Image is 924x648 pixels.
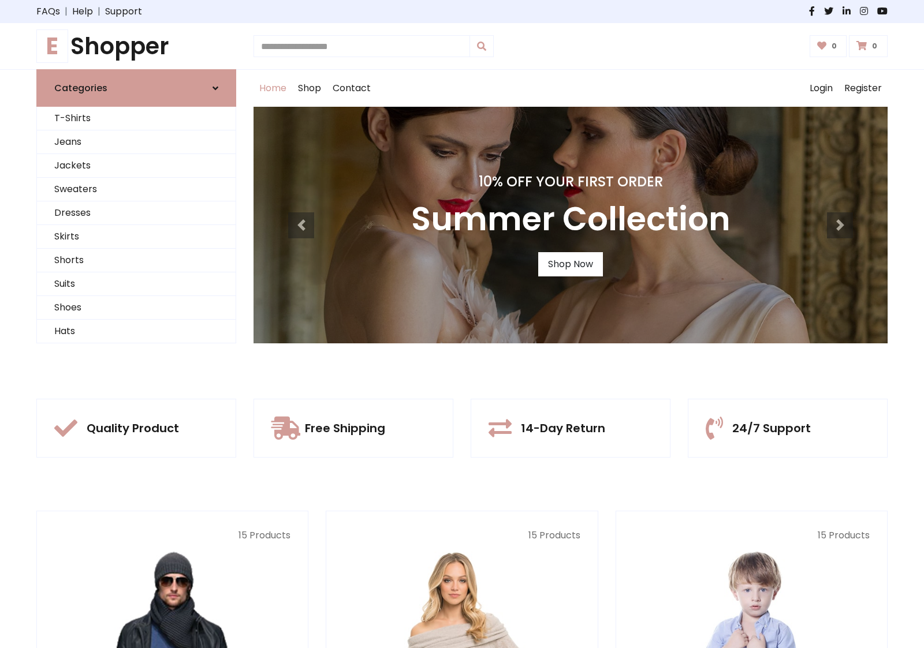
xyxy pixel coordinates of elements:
a: Suits [37,272,236,296]
h5: 24/7 Support [732,421,811,435]
p: 15 Products [344,529,580,542]
h1: Shopper [36,32,236,60]
p: 15 Products [634,529,870,542]
h5: Free Shipping [305,421,385,435]
a: Home [254,70,292,107]
span: 0 [869,41,880,51]
a: Contact [327,70,377,107]
h3: Summer Collection [411,200,731,238]
a: Shop Now [538,252,603,276]
a: FAQs [36,5,60,18]
a: Shoes [37,296,236,320]
a: T-Shirts [37,107,236,130]
a: EShopper [36,32,236,60]
span: | [93,5,105,18]
a: Jeans [37,130,236,154]
a: Shorts [37,249,236,272]
h6: Categories [54,83,107,93]
a: Shop [292,70,327,107]
span: E [36,29,68,63]
a: Register [839,70,888,107]
h5: 14-Day Return [521,421,605,435]
a: Skirts [37,225,236,249]
a: Jackets [37,154,236,178]
a: Login [804,70,839,107]
a: 0 [849,35,888,57]
a: Sweaters [37,178,236,201]
p: 15 Products [54,529,290,542]
a: Hats [37,320,236,343]
h4: 10% Off Your First Order [411,174,731,190]
h5: Quality Product [87,421,179,435]
span: | [60,5,72,18]
a: Support [105,5,142,18]
a: Dresses [37,201,236,225]
a: 0 [810,35,847,57]
a: Categories [36,69,236,107]
a: Help [72,5,93,18]
span: 0 [829,41,840,51]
